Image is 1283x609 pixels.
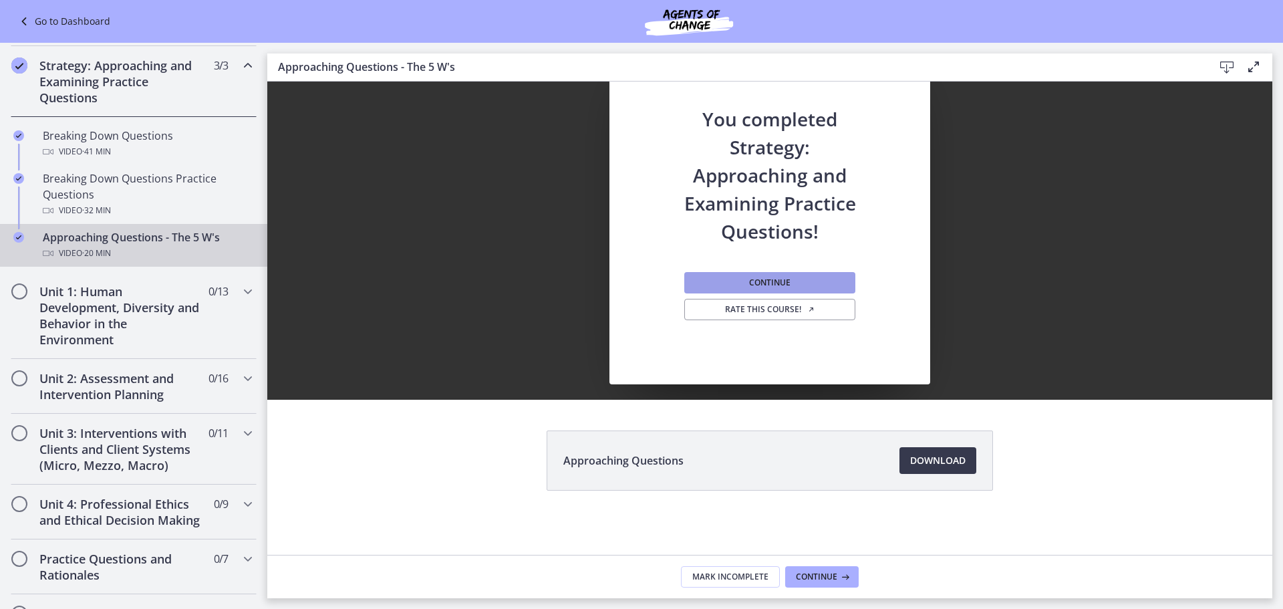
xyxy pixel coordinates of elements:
div: Video [43,245,251,261]
span: 0 / 7 [214,551,228,567]
span: · 20 min [82,245,111,261]
h3: Approaching Questions - The 5 W's [278,59,1192,75]
button: Mark Incomplete [681,566,780,588]
span: 3 / 3 [214,57,228,74]
a: Rate this course! Opens in a new window [684,299,855,320]
span: 0 / 9 [214,496,228,512]
i: Opens in a new window [807,306,815,314]
h2: Practice Questions and Rationales [39,551,202,583]
span: Download [910,453,966,469]
span: Approaching Questions [563,453,684,469]
div: Breaking Down Questions [43,128,251,160]
img: Agents of Change Social Work Test Prep [609,5,769,37]
i: Completed [13,130,24,141]
h2: Unit 3: Interventions with Clients and Client Systems (Micro, Mezzo, Macro) [39,425,202,473]
div: Video [43,203,251,219]
div: Breaking Down Questions Practice Questions [43,170,251,219]
h2: Strategy: Approaching and Examining Practice Questions [39,57,202,106]
span: Rate this course! [725,304,815,315]
span: 0 / 16 [208,370,228,386]
div: Approaching Questions - The 5 W's [43,229,251,261]
span: Continue [749,277,791,288]
span: 0 / 13 [208,283,228,299]
i: Completed [11,57,27,74]
i: Completed [13,173,24,184]
i: Completed [13,232,24,243]
span: · 32 min [82,203,111,219]
span: · 41 min [82,144,111,160]
span: Mark Incomplete [692,572,768,582]
h2: Unit 2: Assessment and Intervention Planning [39,370,202,402]
a: Download [899,447,976,474]
span: 0 / 11 [208,425,228,441]
button: Continue [785,566,859,588]
div: Video [43,144,251,160]
button: Continue [684,272,855,293]
h2: You completed Strategy: Approaching and Examining Practice Questions! [682,78,858,245]
a: Go to Dashboard [16,13,110,29]
h2: Unit 4: Professional Ethics and Ethical Decision Making [39,496,202,528]
h2: Unit 1: Human Development, Diversity and Behavior in the Environment [39,283,202,348]
span: Continue [796,572,837,582]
